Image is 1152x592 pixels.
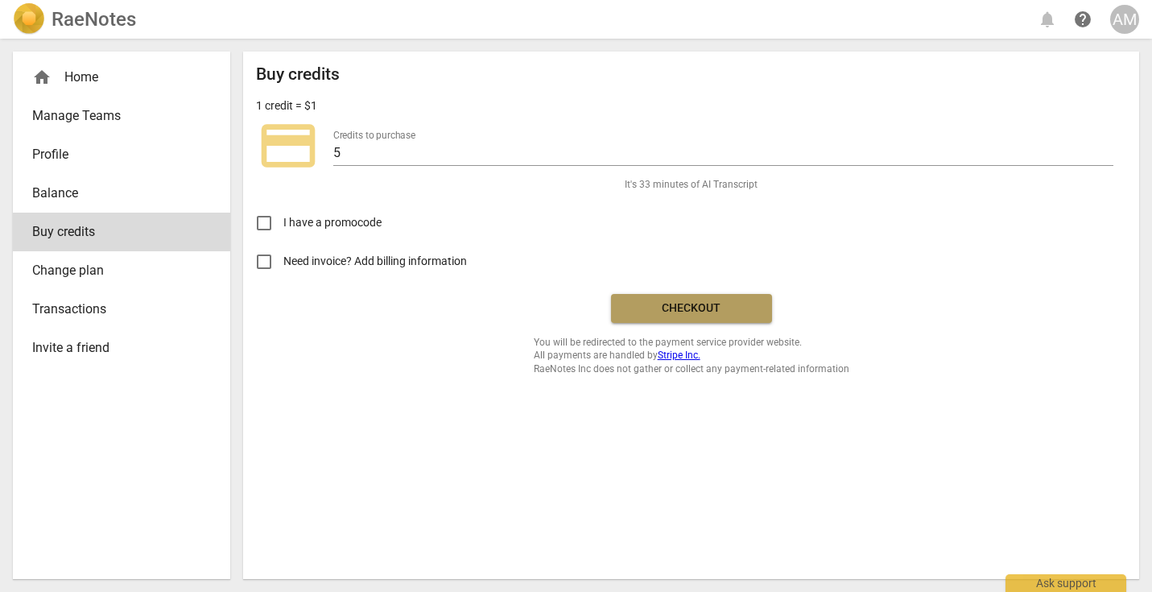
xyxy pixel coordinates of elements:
[32,68,52,87] span: home
[624,300,759,317] span: Checkout
[1073,10,1092,29] span: help
[611,294,772,323] button: Checkout
[13,3,45,35] img: Logo
[32,222,198,242] span: Buy credits
[13,213,230,251] a: Buy credits
[32,261,198,280] span: Change plan
[283,214,382,231] span: I have a promocode
[32,184,198,203] span: Balance
[32,106,198,126] span: Manage Teams
[658,350,700,361] a: Stripe Inc.
[13,3,136,35] a: LogoRaeNotes
[256,64,340,85] h2: Buy credits
[13,174,230,213] a: Balance
[52,8,136,31] h2: RaeNotes
[13,58,230,97] div: Home
[13,290,230,329] a: Transactions
[13,251,230,290] a: Change plan
[13,329,230,367] a: Invite a friend
[256,114,320,178] span: credit_card
[32,338,198,358] span: Invite a friend
[283,253,469,270] span: Need invoice? Add billing information
[1005,574,1126,592] div: Ask support
[13,135,230,174] a: Profile
[32,68,198,87] div: Home
[534,336,849,376] span: You will be redirected to the payment service provider website. All payments are handled by RaeNo...
[625,178,758,192] span: It's 33 minutes of AI Transcript
[256,97,317,114] p: 1 credit = $1
[333,130,415,140] label: Credits to purchase
[1110,5,1139,34] button: AM
[32,300,198,319] span: Transactions
[32,145,198,164] span: Profile
[13,97,230,135] a: Manage Teams
[1068,5,1097,34] a: Help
